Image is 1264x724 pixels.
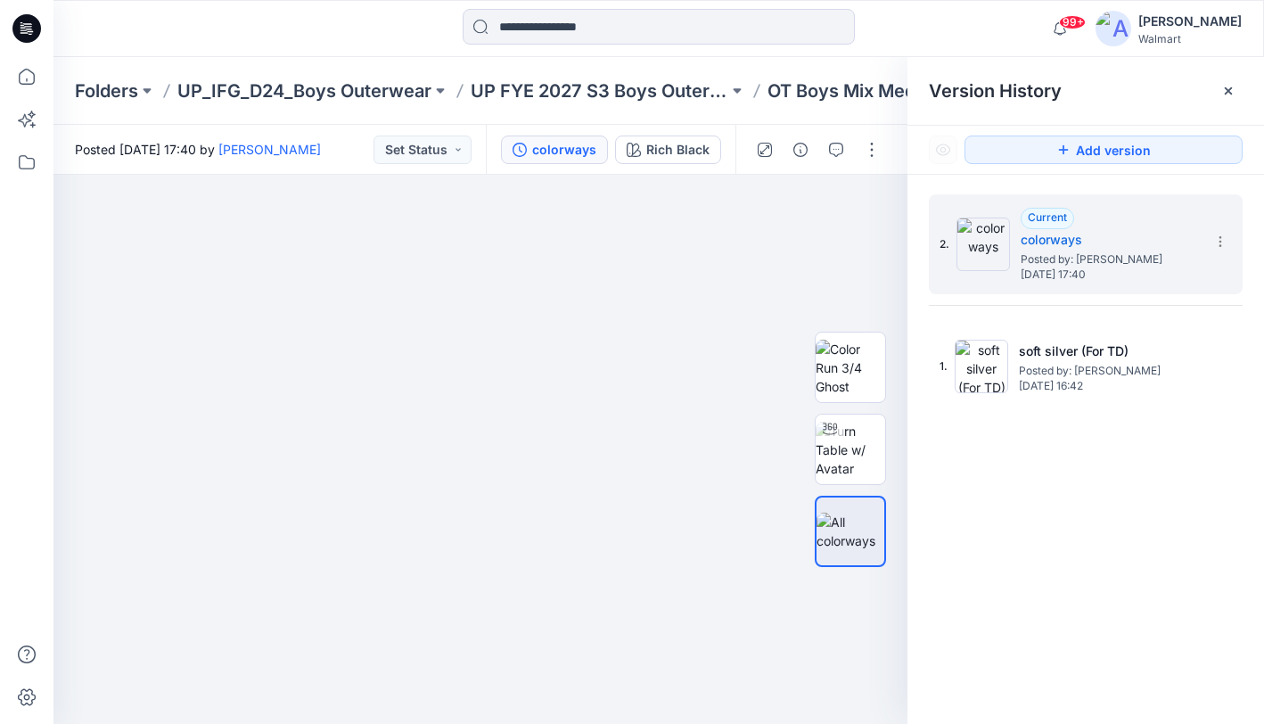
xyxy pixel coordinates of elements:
a: UP FYE 2027 S3 Boys Outerwear [471,78,728,103]
p: OT Boys Mix Media Fleece Jkt (non ASTM) [767,78,1025,103]
h5: soft silver (For TD) [1019,341,1197,362]
span: Version History [929,80,1062,102]
img: colorways [956,218,1010,271]
button: Add version [964,136,1243,164]
div: colorways [532,140,596,160]
a: UP_IFG_D24_Boys Outerwear [177,78,431,103]
span: [DATE] 16:42 [1019,380,1197,392]
button: Show Hidden Versions [929,136,957,164]
span: Posted by: Kei Yip [1019,362,1197,380]
span: 2. [940,236,949,252]
div: Walmart [1138,32,1242,45]
span: 99+ [1059,15,1086,29]
span: [DATE] 17:40 [1021,268,1199,281]
img: Color Run 3/4 Ghost [816,340,885,396]
button: Rich Black [615,136,721,164]
div: [PERSON_NAME] [1138,11,1242,32]
a: Folders [75,78,138,103]
h5: colorways [1021,229,1199,251]
span: Posted [DATE] 17:40 by [75,140,321,159]
span: Current [1028,210,1067,224]
div: Rich Black [646,140,710,160]
span: 1. [940,358,948,374]
button: Close [1221,84,1235,98]
img: eyJhbGciOiJIUzI1NiIsImtpZCI6IjAiLCJzbHQiOiJzZXMiLCJ0eXAiOiJKV1QifQ.eyJkYXRhIjp7InR5cGUiOiJzdG9yYW... [35,182,926,724]
button: Details [786,136,815,164]
button: colorways [501,136,608,164]
img: Turn Table w/ Avatar [816,422,885,478]
img: soft silver (For TD) [955,340,1008,393]
img: All colorways [817,513,884,550]
span: Posted by: Kei Yip [1021,251,1199,268]
a: [PERSON_NAME] [218,142,321,157]
img: avatar [1096,11,1131,46]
